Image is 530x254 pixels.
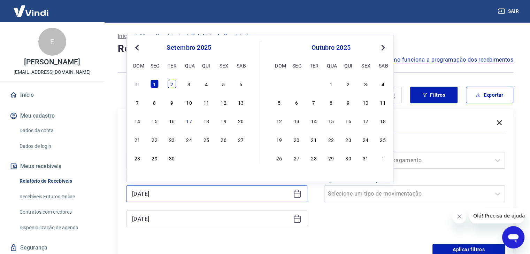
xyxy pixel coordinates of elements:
a: Dados de login [17,139,96,153]
div: seg [151,61,159,70]
div: Choose sexta-feira, 3 de outubro de 2025 [219,154,228,162]
div: Choose segunda-feira, 22 de setembro de 2025 [151,135,159,144]
div: Choose sábado, 13 de setembro de 2025 [237,98,245,106]
div: Choose sábado, 18 de outubro de 2025 [379,117,387,125]
div: Choose terça-feira, 23 de setembro de 2025 [168,135,176,144]
div: Choose quinta-feira, 4 de setembro de 2025 [202,80,210,88]
div: Choose quarta-feira, 10 de setembro de 2025 [185,98,193,106]
label: Forma de Pagamento [325,142,504,151]
div: E [38,28,66,56]
div: dom [275,61,283,70]
button: Next Month [379,43,387,52]
div: Choose segunda-feira, 13 de outubro de 2025 [292,117,301,125]
div: Choose sexta-feira, 17 de outubro de 2025 [361,117,370,125]
div: Choose quinta-feira, 18 de setembro de 2025 [202,117,210,125]
div: Choose quinta-feira, 25 de setembro de 2025 [202,135,210,144]
div: Choose domingo, 21 de setembro de 2025 [133,135,141,144]
div: month 2025-09 [132,79,246,163]
button: Meu cadastro [8,108,96,124]
div: Choose quinta-feira, 30 de outubro de 2025 [344,154,353,162]
div: Choose sexta-feira, 31 de outubro de 2025 [361,154,370,162]
div: Choose terça-feira, 16 de setembro de 2025 [168,117,176,125]
div: Choose segunda-feira, 8 de setembro de 2025 [151,98,159,106]
div: Choose terça-feira, 9 de setembro de 2025 [168,98,176,106]
p: / [135,32,137,40]
div: month 2025-10 [274,79,388,163]
div: Choose sábado, 20 de setembro de 2025 [237,117,245,125]
div: Choose domingo, 31 de agosto de 2025 [133,80,141,88]
div: qui [344,61,353,70]
div: Choose sábado, 27 de setembro de 2025 [237,135,245,144]
a: Disponibilização de agenda [17,221,96,235]
input: Data inicial [132,189,290,199]
div: Choose sábado, 25 de outubro de 2025 [379,135,387,144]
iframe: Botão para abrir a janela de mensagens [502,226,524,248]
div: Choose quinta-feira, 23 de outubro de 2025 [344,135,353,144]
div: sab [237,61,245,70]
a: Início [118,32,132,40]
div: ter [309,61,318,70]
div: Choose segunda-feira, 15 de setembro de 2025 [151,117,159,125]
a: Recebíveis Futuros Online [17,190,96,204]
div: Choose domingo, 19 de outubro de 2025 [275,135,283,144]
div: Choose quarta-feira, 15 de outubro de 2025 [327,117,335,125]
div: Choose quarta-feira, 29 de outubro de 2025 [327,154,335,162]
div: dom [133,61,141,70]
div: Choose sexta-feira, 3 de outubro de 2025 [361,80,370,88]
div: Choose terça-feira, 30 de setembro de 2025 [309,80,318,88]
iframe: Mensagem da empresa [469,208,524,223]
p: Relatório de Recebíveis [191,32,251,40]
div: Choose quarta-feira, 22 de outubro de 2025 [327,135,335,144]
div: qua [185,61,193,70]
div: Choose sexta-feira, 12 de setembro de 2025 [219,98,228,106]
button: Meus recebíveis [8,159,96,174]
div: Choose domingo, 5 de outubro de 2025 [275,98,283,106]
div: Choose sábado, 6 de setembro de 2025 [237,80,245,88]
div: Choose domingo, 28 de setembro de 2025 [133,154,141,162]
div: sex [219,61,228,70]
div: Choose quinta-feira, 16 de outubro de 2025 [344,117,353,125]
div: qui [202,61,210,70]
div: Choose domingo, 26 de outubro de 2025 [275,154,283,162]
h4: Relatório de Recebíveis [118,42,513,56]
a: Relatório de Recebíveis [17,174,96,188]
div: Choose quinta-feira, 2 de outubro de 2025 [344,80,353,88]
div: Choose sexta-feira, 24 de outubro de 2025 [361,135,370,144]
button: Previous Month [133,43,141,52]
img: Vindi [8,0,54,22]
div: ter [168,61,176,70]
div: Choose quarta-feira, 3 de setembro de 2025 [185,80,193,88]
div: Choose segunda-feira, 29 de setembro de 2025 [151,154,159,162]
button: Filtros [410,87,458,103]
div: setembro 2025 [132,43,246,52]
p: Meus Recebíveis [140,32,183,40]
div: Choose segunda-feira, 29 de setembro de 2025 [292,80,301,88]
div: qua [327,61,335,70]
div: Choose quarta-feira, 17 de setembro de 2025 [185,117,193,125]
div: Choose segunda-feira, 6 de outubro de 2025 [292,98,301,106]
div: Choose sexta-feira, 10 de outubro de 2025 [361,98,370,106]
div: Choose sábado, 4 de outubro de 2025 [379,80,387,88]
div: Choose quinta-feira, 11 de setembro de 2025 [202,98,210,106]
a: Saiba como funciona a programação dos recebimentos [369,56,513,64]
div: Choose domingo, 14 de setembro de 2025 [133,117,141,125]
iframe: Fechar mensagem [452,209,466,223]
a: Início [8,87,96,103]
div: Choose sábado, 4 de outubro de 2025 [237,154,245,162]
a: Contratos com credores [17,205,96,219]
div: Choose terça-feira, 30 de setembro de 2025 [168,154,176,162]
div: Choose terça-feira, 2 de setembro de 2025 [168,80,176,88]
div: sex [361,61,370,70]
div: Choose quinta-feira, 2 de outubro de 2025 [202,154,210,162]
div: sab [379,61,387,70]
div: Choose quarta-feira, 1 de outubro de 2025 [185,154,193,162]
div: Choose terça-feira, 14 de outubro de 2025 [309,117,318,125]
div: Choose quarta-feira, 24 de setembro de 2025 [185,135,193,144]
div: Choose segunda-feira, 1 de setembro de 2025 [151,80,159,88]
div: outubro 2025 [274,43,388,52]
div: seg [292,61,301,70]
button: Sair [497,5,522,18]
p: / [186,32,189,40]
